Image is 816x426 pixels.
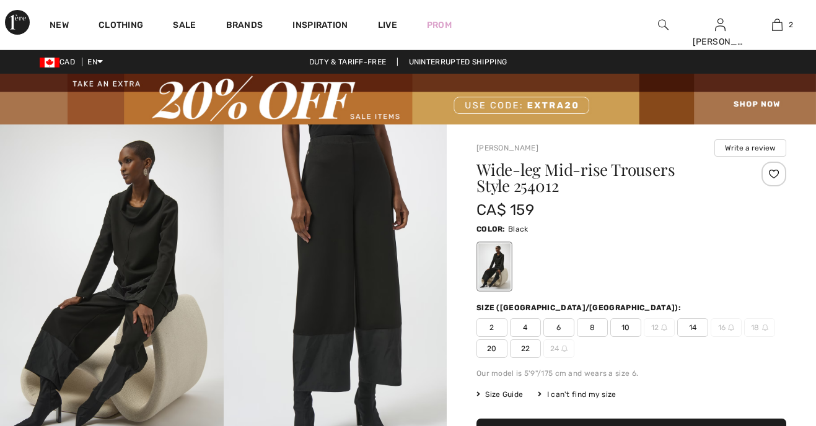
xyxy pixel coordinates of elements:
span: 16 [711,318,742,337]
a: Sale [173,20,196,33]
a: Live [378,19,397,32]
span: Color: [476,225,506,233]
span: CA$ 159 [476,201,534,219]
div: Size ([GEOGRAPHIC_DATA]/[GEOGRAPHIC_DATA]): [476,302,683,313]
span: 8 [577,318,608,337]
h1: Wide-leg Mid-rise Trousers Style 254012 [476,162,735,194]
a: [PERSON_NAME] [476,144,538,152]
span: 14 [677,318,708,337]
span: EN [87,58,103,66]
img: ring-m.svg [762,324,768,331]
div: Our model is 5'9"/175 cm and wears a size 6. [476,368,786,379]
span: 12 [644,318,675,337]
span: Size Guide [476,389,523,400]
a: Brands [226,20,263,33]
img: search the website [658,17,669,32]
div: [PERSON_NAME] [693,35,748,48]
img: 1ère Avenue [5,10,30,35]
button: Write a review [714,139,786,157]
span: 20 [476,339,507,358]
div: I can't find my size [538,389,616,400]
img: Canadian Dollar [40,58,59,67]
a: Clothing [99,20,143,33]
img: ring-m.svg [561,346,568,352]
a: 2 [750,17,805,32]
img: My Info [715,17,726,32]
a: Sign In [715,19,726,30]
span: Black [508,225,529,233]
span: CAD [40,58,80,66]
span: 4 [510,318,541,337]
span: 6 [543,318,574,337]
img: ring-m.svg [661,324,667,331]
a: New [50,20,69,33]
img: My Bag [772,17,783,32]
span: 10 [610,318,641,337]
div: Black [478,243,511,290]
span: 2 [476,318,507,337]
a: Prom [427,19,452,32]
span: 22 [510,339,541,358]
span: Inspiration [292,20,348,33]
span: 2 [789,19,793,30]
img: ring-m.svg [728,324,734,331]
span: 18 [744,318,775,337]
span: 24 [543,339,574,358]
